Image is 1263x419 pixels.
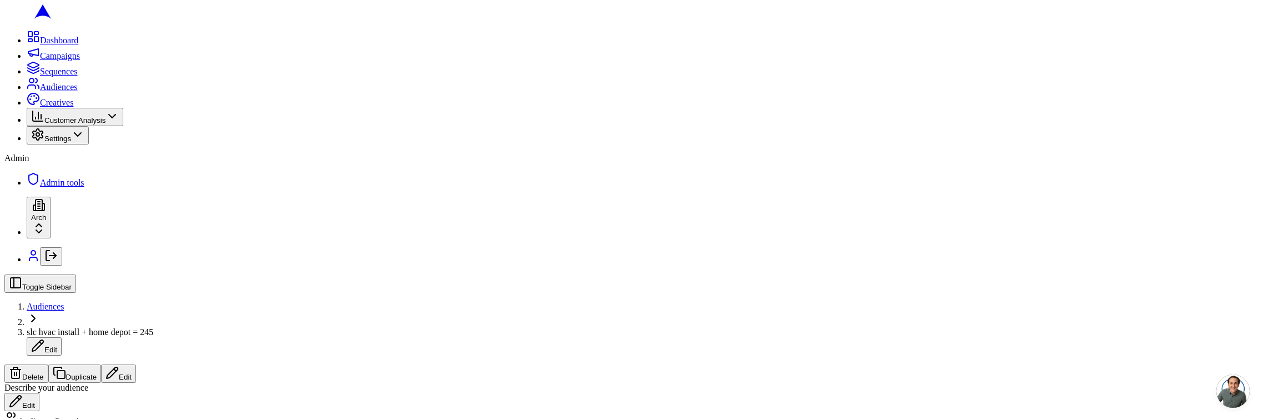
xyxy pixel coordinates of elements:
button: Duplicate [48,365,102,383]
button: Log out [40,247,62,266]
button: Customer Analysis [27,108,123,126]
a: Creatives [27,98,73,107]
nav: breadcrumb [4,302,1259,356]
a: Admin tools [27,178,84,187]
button: Toggle Sidebar [4,275,76,293]
span: Arch [31,213,46,222]
button: Delete [4,365,48,383]
span: slc hvac install + home depot = 245 [27,327,153,337]
div: Admin [4,153,1259,163]
a: Campaigns [27,51,80,61]
span: Toggle Sidebar [22,283,72,291]
a: Audiences [27,302,64,311]
span: Describe your audience [4,383,88,392]
button: Edit [101,365,136,383]
button: Edit [27,337,62,356]
span: Sequences [40,67,78,76]
span: Edit [44,346,57,354]
span: Admin tools [40,178,84,187]
span: Edit [22,401,35,410]
a: Open chat [1216,375,1250,408]
span: Settings [44,134,71,143]
span: Dashboard [40,36,78,45]
span: Customer Analysis [44,116,105,124]
span: Audiences [40,82,78,92]
button: Arch [27,197,51,238]
span: Campaigns [40,51,80,61]
a: Audiences [27,82,78,92]
a: Dashboard [27,36,78,45]
a: Sequences [27,67,78,76]
button: Settings [27,126,89,144]
span: Creatives [40,98,73,107]
button: Edit [4,393,39,411]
